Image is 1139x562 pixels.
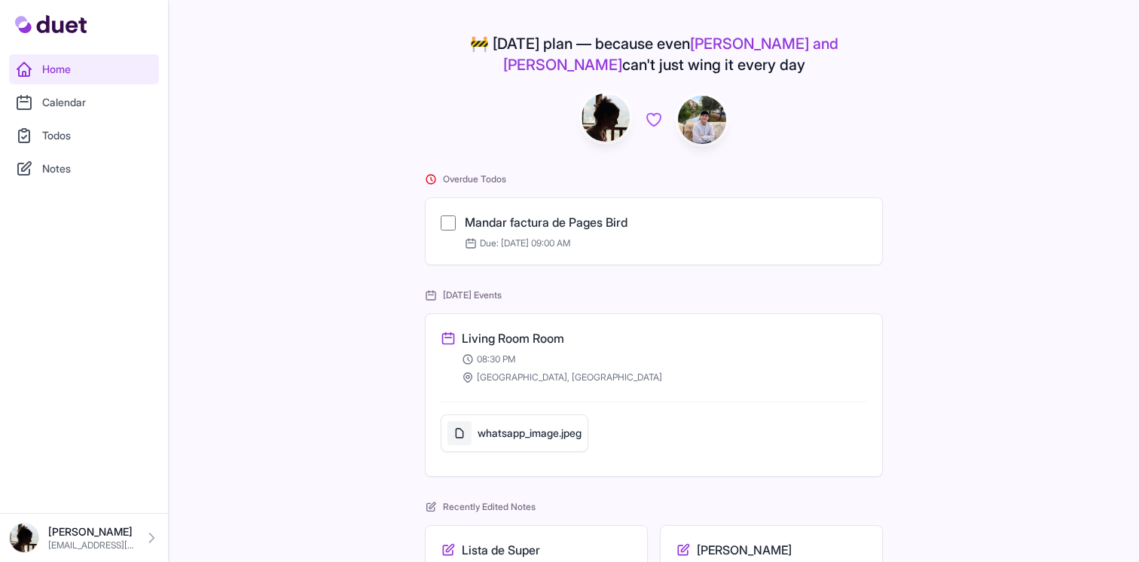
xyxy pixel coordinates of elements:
img: DSC08649_Original.jpeg [582,93,630,142]
a: [PERSON_NAME] [EMAIL_ADDRESS][DOMAIN_NAME] [9,523,159,553]
span: [GEOGRAPHIC_DATA], [GEOGRAPHIC_DATA] [477,371,662,383]
a: Todos [9,121,159,151]
h2: [DATE] Events [425,289,883,301]
h5: whatsapp_image.jpeg [478,426,582,441]
p: [PERSON_NAME] [48,524,135,539]
h4: 🚧 [DATE] plan — because even can't just wing it every day [425,33,883,75]
h3: Living Room Room [462,329,564,347]
h2: Recently Edited Notes [425,501,883,513]
a: Home [9,54,159,84]
p: [EMAIL_ADDRESS][DOMAIN_NAME] [48,539,135,551]
span: 08:30 PM [477,353,515,365]
a: Living Room Room 08:30 PM [GEOGRAPHIC_DATA], [GEOGRAPHIC_DATA] [441,329,867,383]
a: Calendar [9,87,159,118]
h3: [PERSON_NAME] [697,541,792,559]
h2: Overdue Todos [425,173,883,185]
a: Notes [9,154,159,184]
span: Due: [DATE] 09:00 AM [465,237,570,249]
a: Mandar factura de Pages Bird [465,215,628,230]
a: whatsapp_image.jpeg [441,414,588,461]
img: DSC08649_Original.jpeg [9,523,39,553]
img: IMG_0278.jpeg [678,96,726,144]
h3: Lista de Super [462,541,540,559]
